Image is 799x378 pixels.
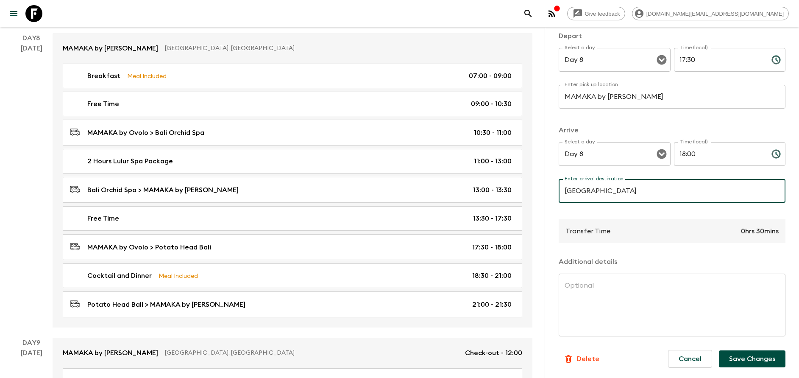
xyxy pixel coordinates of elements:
[474,128,512,138] p: 10:30 - 11:00
[5,5,22,22] button: menu
[87,213,119,224] p: Free Time
[474,156,512,166] p: 11:00 - 13:00
[567,7,625,20] a: Give feedback
[63,348,158,358] p: MAMAKA by [PERSON_NAME]
[674,48,765,72] input: hh:mm
[10,338,53,348] p: Day 9
[719,350,785,367] button: Save Changes
[87,300,245,310] p: Potato Head Bali > MAMAKA by [PERSON_NAME]
[473,213,512,224] p: 13:30 - 17:30
[674,142,765,166] input: hh:mm
[165,44,515,53] p: [GEOGRAPHIC_DATA], [GEOGRAPHIC_DATA]
[87,99,119,109] p: Free Time
[741,226,779,236] p: 0hrs 30mins
[472,300,512,310] p: 21:00 - 21:30
[559,257,785,267] p: Additional details
[565,226,610,236] p: Transfer Time
[21,43,42,328] div: [DATE]
[165,349,458,357] p: [GEOGRAPHIC_DATA], [GEOGRAPHIC_DATA]
[465,348,522,358] p: Check-out - 12:00
[159,271,198,280] p: Meal Included
[10,33,53,43] p: Day 8
[63,234,522,260] a: MAMAKA by Ovolo > Potato Head Bali17:30 - 18:00
[559,31,785,41] p: Depart
[559,350,604,367] button: Delete
[680,44,707,51] label: Time (local)
[768,146,785,162] button: Choose time, selected time is 6:00 PM
[642,11,788,17] span: [DOMAIN_NAME][EMAIL_ADDRESS][DOMAIN_NAME]
[87,185,239,195] p: Bali Orchid Spa > MAMAKA by [PERSON_NAME]
[656,148,668,160] button: Open
[127,71,167,81] p: Meal Included
[63,206,522,231] a: Free Time13:30 - 17:30
[63,64,522,88] a: BreakfastMeal Included07:00 - 09:00
[87,128,204,138] p: MAMAKA by Ovolo > Bali Orchid Spa
[63,149,522,174] a: 2 Hours Lulur Spa Package11:00 - 13:00
[565,44,595,51] label: Select a day
[63,43,158,53] p: MAMAKA by [PERSON_NAME]
[580,11,625,17] span: Give feedback
[87,156,173,166] p: 2 Hours Lulur Spa Package
[520,5,537,22] button: search adventures
[565,175,624,182] label: Enter arrival destination
[63,92,522,116] a: Free Time09:00 - 10:30
[63,177,522,203] a: Bali Orchid Spa > MAMAKA by [PERSON_NAME]13:00 - 13:30
[87,242,211,252] p: MAMAKA by Ovolo > Potato Head Bali
[63,291,522,317] a: Potato Head Bali > MAMAKA by [PERSON_NAME]21:00 - 21:30
[469,71,512,81] p: 07:00 - 09:00
[632,7,789,20] div: [DOMAIN_NAME][EMAIL_ADDRESS][DOMAIN_NAME]
[565,138,595,146] label: Select a day
[63,120,522,146] a: MAMAKA by Ovolo > Bali Orchid Spa10:30 - 11:00
[471,99,512,109] p: 09:00 - 10:30
[680,138,707,146] label: Time (local)
[87,271,152,281] p: Cocktail and Dinner
[472,271,512,281] p: 18:30 - 21:00
[53,338,532,368] a: MAMAKA by [PERSON_NAME][GEOGRAPHIC_DATA], [GEOGRAPHIC_DATA]Check-out - 12:00
[53,33,532,64] a: MAMAKA by [PERSON_NAME][GEOGRAPHIC_DATA], [GEOGRAPHIC_DATA]
[87,71,120,81] p: Breakfast
[577,354,599,364] p: Delete
[473,185,512,195] p: 13:00 - 13:30
[63,263,522,288] a: Cocktail and DinnerMeal Included18:30 - 21:00
[559,125,785,135] p: Arrive
[565,81,618,88] label: Enter pick up location
[768,51,785,68] button: Choose time, selected time is 5:30 PM
[656,54,668,66] button: Open
[472,242,512,252] p: 17:30 - 18:00
[668,350,712,368] button: Cancel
